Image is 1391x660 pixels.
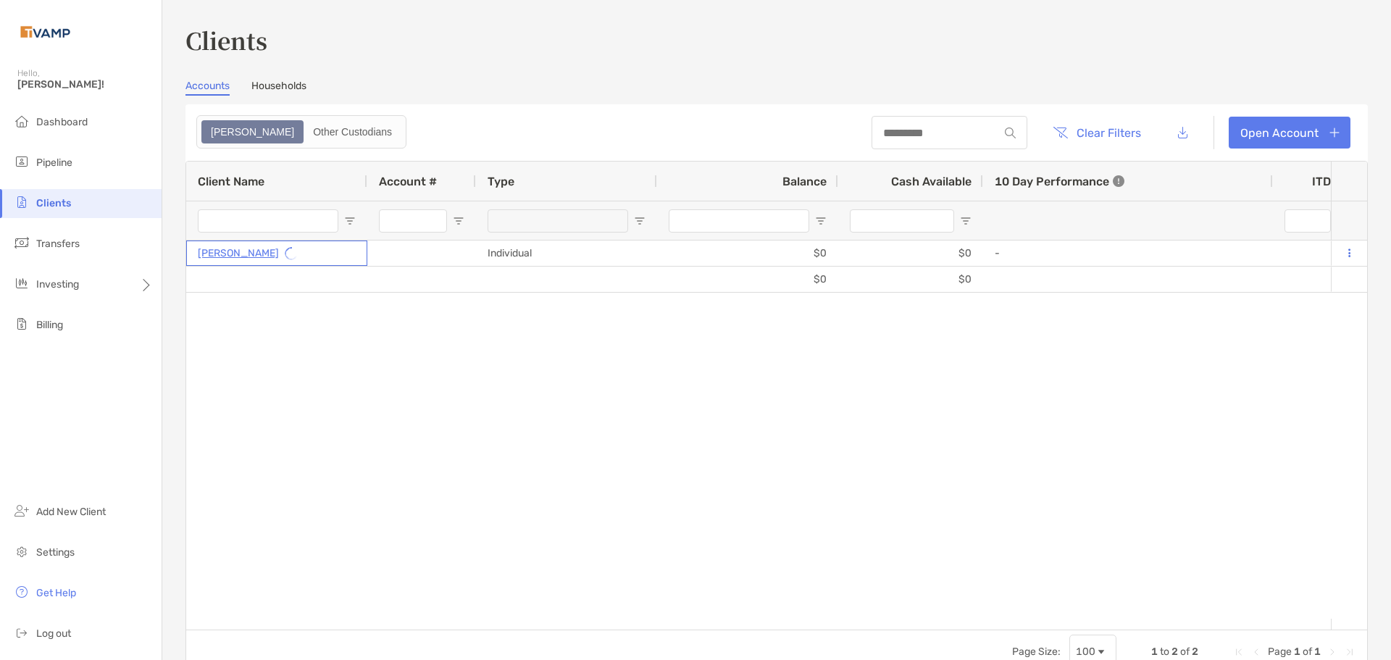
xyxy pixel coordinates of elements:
[1312,175,1348,188] div: ITD
[1151,646,1158,658] span: 1
[198,209,338,233] input: Client Name Filter Input
[13,234,30,251] img: transfers icon
[36,238,80,250] span: Transfers
[1250,646,1262,658] div: Previous Page
[185,23,1368,57] h3: Clients
[1160,646,1169,658] span: to
[960,215,972,227] button: Open Filter Menu
[1344,646,1356,658] div: Last Page
[838,241,983,266] div: $0
[1314,646,1321,658] span: 1
[476,241,657,266] div: Individual
[36,587,76,599] span: Get Help
[13,502,30,519] img: add_new_client icon
[634,215,646,227] button: Open Filter Menu
[13,624,30,641] img: logout icon
[1229,117,1350,149] a: Open Account
[995,162,1124,201] div: 10 Day Performance
[1303,646,1312,658] span: of
[198,244,279,262] a: [PERSON_NAME]
[36,278,79,291] span: Investing
[1042,117,1152,149] button: Clear Filters
[13,583,30,601] img: get-help icon
[379,175,437,188] span: Account #
[13,112,30,130] img: dashboard icon
[13,315,30,333] img: billing icon
[13,153,30,170] img: pipeline icon
[36,627,71,640] span: Log out
[1273,241,1360,266] div: 0%
[782,175,827,188] span: Balance
[838,267,983,292] div: $0
[17,78,153,91] span: [PERSON_NAME]!
[1327,646,1338,658] div: Next Page
[36,197,71,209] span: Clients
[891,175,972,188] span: Cash Available
[198,175,264,188] span: Client Name
[196,115,406,149] div: segmented control
[453,215,464,227] button: Open Filter Menu
[36,319,63,331] span: Billing
[13,193,30,211] img: clients icon
[657,241,838,266] div: $0
[1268,646,1292,658] span: Page
[344,215,356,227] button: Open Filter Menu
[185,80,230,96] a: Accounts
[995,241,1261,265] div: -
[669,209,809,233] input: Balance Filter Input
[305,122,400,142] div: Other Custodians
[1285,209,1331,233] input: ITD Filter Input
[36,546,75,559] span: Settings
[251,80,306,96] a: Households
[815,215,827,227] button: Open Filter Menu
[36,156,72,169] span: Pipeline
[36,506,106,518] span: Add New Client
[850,209,954,233] input: Cash Available Filter Input
[1076,646,1095,658] div: 100
[1005,128,1016,138] img: input icon
[1171,646,1178,658] span: 2
[13,543,30,560] img: settings icon
[1294,646,1300,658] span: 1
[1012,646,1061,658] div: Page Size:
[488,175,514,188] span: Type
[379,209,447,233] input: Account # Filter Input
[1192,646,1198,658] span: 2
[36,116,88,128] span: Dashboard
[203,122,302,142] div: Zoe
[1233,646,1245,658] div: First Page
[1180,646,1190,658] span: of
[657,267,838,292] div: $0
[17,6,73,58] img: Zoe Logo
[13,275,30,292] img: investing icon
